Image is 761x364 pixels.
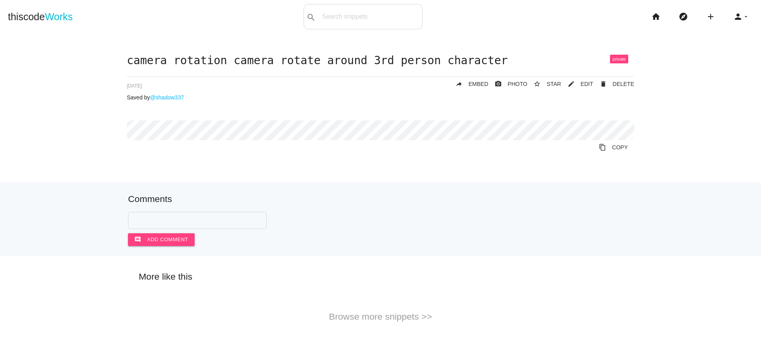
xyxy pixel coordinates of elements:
a: replyEMBED [449,77,488,91]
h1: camera rotation camera rotate around 3rd person character [127,55,634,67]
button: search [304,4,318,29]
a: photo_cameraPHOTO [488,77,528,91]
i: photo_camera [495,77,502,91]
p: Saved by [127,94,634,101]
i: mode_edit [568,77,575,91]
i: search [306,5,316,30]
a: mode_editEDIT [561,77,593,91]
i: add [706,4,715,29]
i: star_border [533,77,541,91]
i: home [651,4,661,29]
span: EDIT [581,81,593,87]
i: content_copy [599,140,606,154]
span: PHOTO [508,81,528,87]
span: Works [45,11,73,22]
button: star_borderSTAR [527,77,561,91]
i: arrow_drop_down [743,4,749,29]
span: [DATE] [127,83,142,89]
span: EMBED [468,81,488,87]
a: Delete Post [593,77,634,91]
i: reply [455,77,463,91]
a: @shadow337 [150,94,184,101]
i: delete [600,77,607,91]
h5: Comments [128,194,633,204]
input: Search snippets [318,8,422,25]
i: person [733,4,743,29]
span: STAR [547,81,561,87]
a: thiscodeWorks [8,4,73,29]
a: Copy to Clipboard [593,140,634,154]
h5: More like this [127,272,634,282]
button: commentAdd comment [128,233,195,246]
span: DELETE [613,81,634,87]
i: comment [134,233,141,246]
i: explore [679,4,688,29]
